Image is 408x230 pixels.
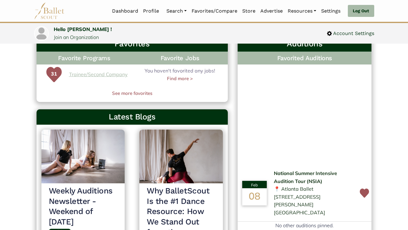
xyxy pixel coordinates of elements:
img: header_image.img [41,130,125,183]
a: Dashboard [110,5,141,18]
img: heart-green.svg [46,67,62,82]
a: Hello [PERSON_NAME] ! [54,26,112,32]
img: profile picture [35,27,48,40]
h4: Favorited Auditions [243,54,367,62]
h4: Favorite Jobs [132,52,228,64]
span: National Summer Intensive Audition Tour (NSIA) [274,170,353,185]
a: Account Settings [327,29,374,37]
span: Account Settings [332,29,374,37]
a: Join an Organization [54,34,99,40]
h3: Favorites [41,39,223,49]
a: Find more > [167,75,193,82]
a: Profile [141,5,161,18]
h3: Auditions [243,39,367,49]
div: 08 [242,188,267,205]
a: Store [240,5,258,18]
h3: Latest Blogs [41,112,223,122]
a: Resources [285,5,319,18]
h4: Favorite Programs [37,52,132,64]
div: You haven't favorited any jobs! [132,67,228,82]
img: header_image.img [139,130,223,183]
div: Feb [242,181,267,188]
p: No other auditions pinned. [238,222,371,230]
h3: Weekly Auditions Newsletter - Weekend of [DATE] [49,186,118,227]
td: 📍 Atlanta Ballet [STREET_ADDRESS][PERSON_NAME] [GEOGRAPHIC_DATA] [271,165,357,221]
a: Settings [319,5,343,18]
a: Advertise [258,5,285,18]
a: Trainee/Second Company [69,71,128,79]
a: Favorites/Compare [189,5,240,18]
a: See more favorites [37,90,228,97]
a: Search [164,5,189,18]
p: 31 [46,70,62,85]
a: Log Out [348,5,374,17]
